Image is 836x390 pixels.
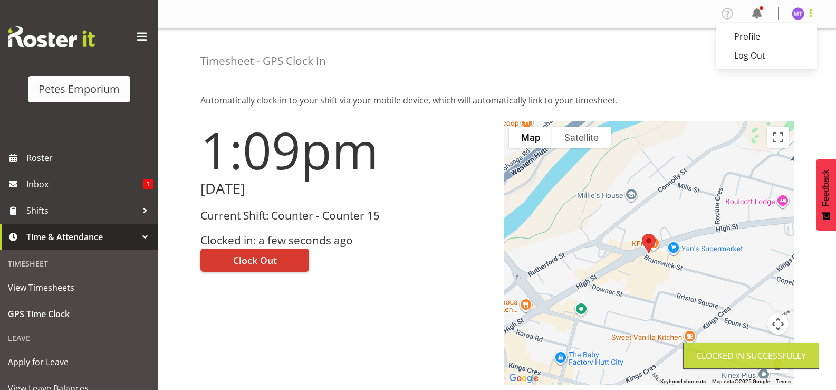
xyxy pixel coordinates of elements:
span: Clock Out [233,253,277,267]
div: Petes Emporium [39,81,120,97]
h4: Timesheet - GPS Clock In [200,55,326,67]
img: mya-taupawa-birkhead5814.jpg [792,7,804,20]
a: Apply for Leave [3,349,156,375]
span: View Timesheets [8,280,150,296]
a: GPS Time Clock [3,301,156,327]
a: Profile [716,27,817,46]
button: Keyboard shortcuts [660,378,706,385]
span: Inbox [26,176,143,192]
a: Open this area in Google Maps (opens a new window) [506,372,541,385]
button: Map camera controls [767,313,789,335]
span: Time & Attendance [26,229,137,245]
button: Clock Out [200,249,309,272]
div: Timesheet [3,253,156,274]
button: Show street map [509,127,552,148]
a: Log Out [716,46,817,65]
img: Rosterit website logo [8,26,95,47]
img: Google [506,372,541,385]
button: Feedback - Show survey [816,159,836,231]
h2: [DATE] [200,180,491,197]
span: 1 [143,179,153,189]
button: Show satellite imagery [552,127,611,148]
a: View Timesheets [3,274,156,301]
span: Shifts [26,203,137,218]
h1: 1:09pm [200,121,491,178]
a: Terms (opens in new tab) [776,378,791,384]
div: Leave [3,327,156,349]
span: Feedback [821,169,831,206]
h3: Clocked in: a few seconds ago [200,234,491,246]
span: GPS Time Clock [8,306,150,322]
span: Roster [26,150,153,166]
span: Apply for Leave [8,354,150,370]
button: Toggle fullscreen view [767,127,789,148]
p: Automatically clock-in to your shift via your mobile device, which will automatically link to you... [200,94,794,107]
div: Clocked in Successfully [696,349,806,362]
span: Map data ©2025 Google [712,378,770,384]
h3: Current Shift: Counter - Counter 15 [200,210,491,222]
